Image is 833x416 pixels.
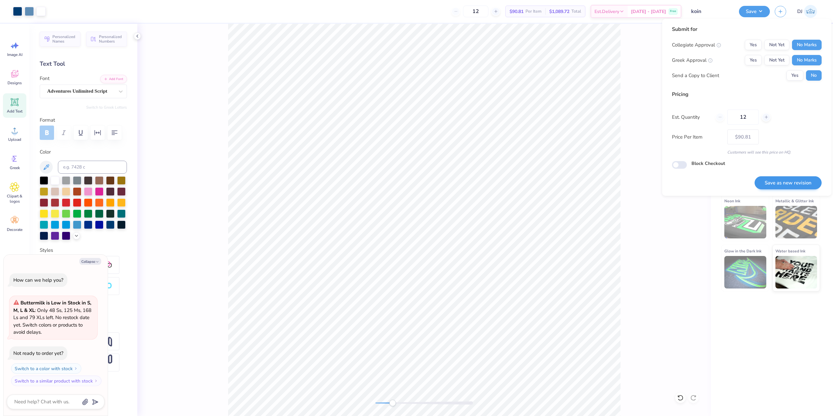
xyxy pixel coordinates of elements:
img: Water based Ink [775,256,817,289]
img: Glow in the Dark Ink [724,256,766,289]
span: Personalized Numbers [99,34,123,44]
div: Collegiate Approval [672,41,721,49]
div: Send a Copy to Client [672,72,719,79]
button: Save as new revision [755,176,822,190]
button: Yes [745,40,762,50]
label: Color [40,148,127,156]
span: Per Item [526,8,541,15]
span: $1,089.72 [549,8,569,15]
button: No [806,70,822,81]
span: Image AI [7,52,22,57]
span: [DATE] - [DATE] [631,8,666,15]
img: Switch to a similar product with stock [94,379,98,383]
span: Est. Delivery [594,8,619,15]
label: Font [40,75,49,82]
button: No Marks [792,40,822,50]
div: Not ready to order yet? [13,350,63,356]
button: Personalized Numbers [86,32,127,47]
div: Submit for [672,25,822,33]
input: – – [463,6,488,17]
span: : Only 48 Ss, 125 Ms, 168 Ls and 79 XLs left. No restock date yet. Switch colors or products to a... [13,300,91,335]
span: Glow in the Dark Ink [724,248,761,254]
span: Neon Ink [724,197,740,204]
span: Free [670,9,676,14]
button: Not Yet [764,55,789,65]
span: Upload [8,137,21,142]
div: Pricing [672,90,822,98]
div: How can we help you? [13,277,63,283]
button: Switch to a similar product with stock [11,376,102,386]
span: Greek [10,165,20,170]
span: Total [571,8,581,15]
button: Yes [745,55,762,65]
button: Collapse [79,258,101,265]
input: Untitled Design [686,5,734,18]
span: Water based Ink [775,248,805,254]
button: Yes [786,70,803,81]
span: Add Text [7,109,22,114]
strong: Buttermilk is Low in Stock in S, M, L & XL [13,300,91,314]
span: Decorate [7,227,22,232]
button: Not Yet [764,40,789,50]
button: Add Font [100,75,127,83]
label: Styles [40,247,53,254]
input: e.g. 7428 c [58,161,127,174]
button: Personalized Names [40,32,80,47]
button: Switch to Greek Letters [86,105,127,110]
img: Danyl Jon Ferrer [804,5,817,18]
img: Switch to a color with stock [74,367,78,370]
button: Save [739,6,770,17]
img: Neon Ink [724,206,766,238]
label: Format [40,116,127,124]
label: Price Per Item [672,133,722,141]
span: Clipart & logos [4,194,25,204]
div: Accessibility label [389,400,396,406]
button: No Marks [792,55,822,65]
a: DJ [794,5,820,18]
input: – – [727,110,759,125]
span: Personalized Names [52,34,76,44]
span: Metallic & Glitter Ink [775,197,814,204]
div: Customers will see this price on HQ. [672,149,822,155]
div: Greek Approval [672,57,713,64]
div: Text Tool [40,60,127,68]
span: $90.81 [510,8,524,15]
label: Block Checkout [691,160,725,167]
span: Designs [7,80,22,86]
button: Switch to a color with stock [11,363,81,374]
label: Est. Quantity [672,114,711,121]
span: DJ [797,8,802,15]
img: Metallic & Glitter Ink [775,206,817,238]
